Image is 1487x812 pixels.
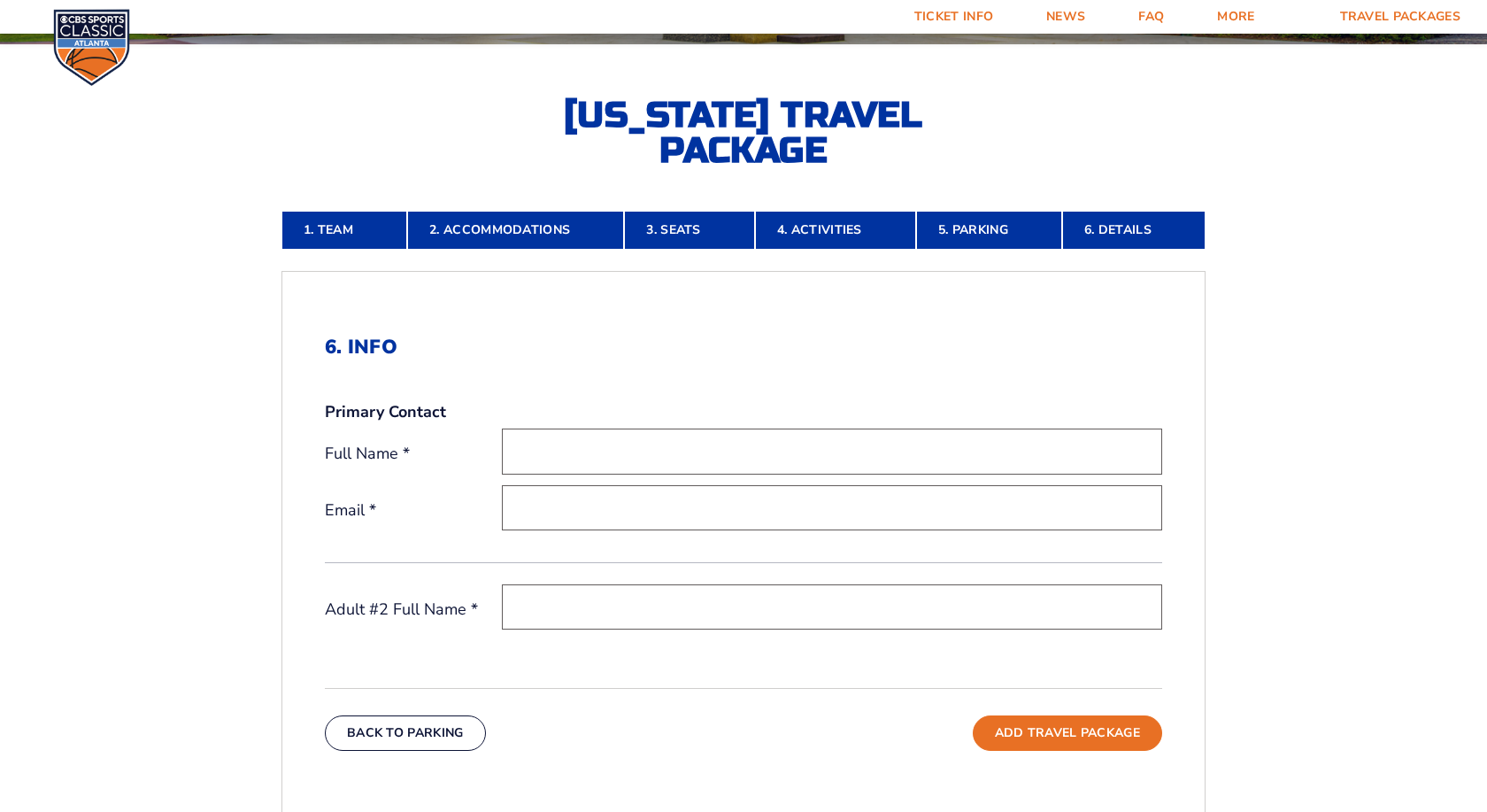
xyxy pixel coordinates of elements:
a: 2. Accommodations [407,211,624,250]
a: 3. Seats [624,211,754,250]
strong: Primary Contact [325,401,446,423]
a: 4. Activities [755,211,916,250]
label: Adult #2 Full Name * [325,599,502,621]
a: 1. Team [281,211,407,250]
label: Email * [325,499,502,522]
label: Full Name * [325,443,502,465]
h2: 6. Info [325,336,1162,359]
button: Add Travel Package [973,715,1162,751]
h2: [US_STATE] Travel Package [549,97,938,168]
button: Back To Parking [325,715,486,751]
a: 5. Parking [916,211,1062,250]
img: CBS Sports Classic [53,9,130,86]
